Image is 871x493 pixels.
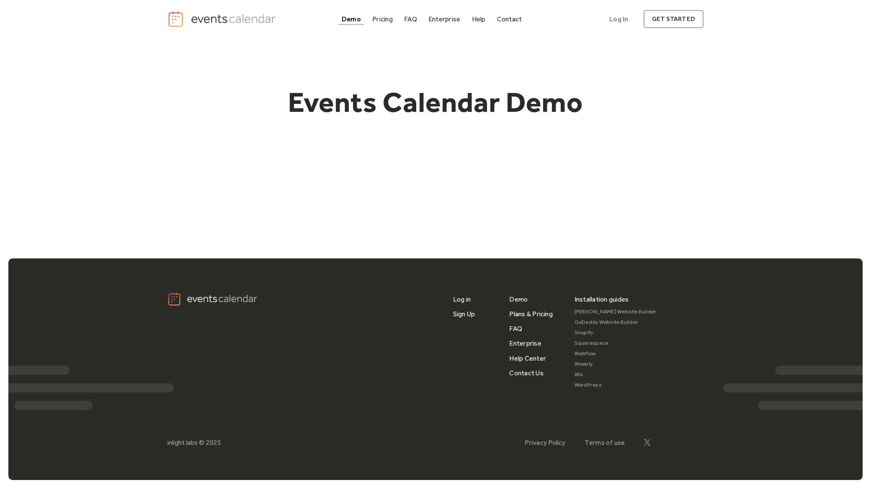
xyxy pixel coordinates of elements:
[575,317,657,328] a: GoDaddy Website Builder
[644,10,703,28] a: get started
[472,17,486,21] div: Help
[509,292,528,307] a: Demo
[372,17,393,21] div: Pricing
[575,292,629,307] div: Installation guides
[575,338,657,348] a: Squarespace
[497,17,522,21] div: Contact
[509,307,553,321] a: Plans & Pricing
[509,321,522,336] a: FAQ
[575,328,657,338] a: Shopify
[575,359,657,369] a: Weebly
[469,13,489,25] a: Help
[428,17,460,21] div: Enterprise
[509,336,541,351] a: Enterprise
[342,17,361,21] div: Demo
[338,13,364,25] a: Demo
[575,348,657,359] a: Webflow
[167,439,204,447] div: inlight labs ©
[575,307,657,317] a: [PERSON_NAME] Website Builder
[167,10,278,28] a: home
[585,439,625,447] a: Terms of use
[494,13,526,25] a: Contact
[575,369,657,380] a: Wix
[275,85,596,119] h1: Events Calendar Demo
[425,13,464,25] a: Enterprise
[453,292,471,307] a: Log in
[404,17,417,21] div: FAQ
[401,13,420,25] a: FAQ
[453,307,475,321] a: Sign Up
[601,10,636,28] a: Log In
[509,366,543,380] a: Contact Us
[575,380,657,390] a: WordPress
[369,13,396,25] a: Pricing
[206,439,221,447] div: 2025
[509,351,546,366] a: Help Center
[525,439,565,447] a: Privacy Policy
